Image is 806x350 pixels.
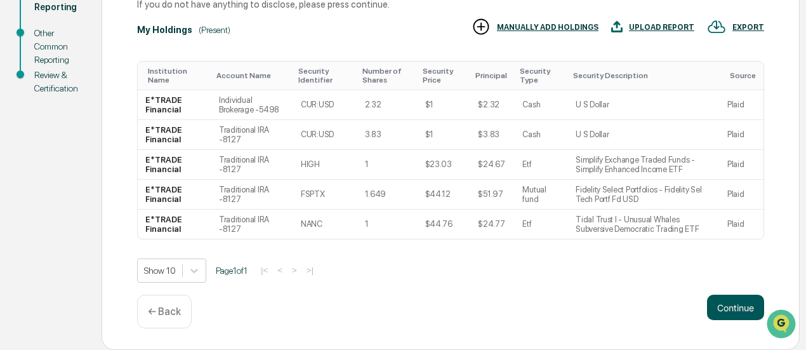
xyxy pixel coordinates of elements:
[732,23,764,32] div: EXPORT
[34,69,81,95] div: Review & Certification
[211,180,293,210] td: Traditional IRA -8127
[357,150,418,180] td: 1
[472,17,491,36] img: MANUALLY ADD HOLDINGS
[138,90,211,120] td: E*TRADE Financial
[199,25,230,35] div: (Present)
[720,90,763,120] td: Plaid
[126,215,154,224] span: Pylon
[470,150,515,180] td: $24.67
[720,120,763,150] td: Plaid
[34,27,81,67] div: Other Common Reporting
[138,210,211,239] td: E*TRADE Financial
[293,150,357,180] td: HIGH
[418,180,471,210] td: $44.12
[720,180,763,210] td: Plaid
[8,178,85,201] a: 🔎Data Lookup
[515,180,568,210] td: Mutual fund
[211,150,293,180] td: Traditional IRA -8127
[475,71,510,80] div: Toggle SortBy
[211,120,293,150] td: Traditional IRA -8127
[470,120,515,150] td: $3.83
[137,25,192,35] div: My Holdings
[362,67,413,84] div: Toggle SortBy
[515,210,568,239] td: Etf
[43,97,208,109] div: Start new chat
[418,90,471,120] td: $1
[216,266,248,276] span: Page 1 of 1
[573,71,715,80] div: Toggle SortBy
[89,214,154,224] a: Powered byPylon
[293,180,357,210] td: FSPTX
[293,210,357,239] td: NANC
[216,71,288,80] div: Toggle SortBy
[720,150,763,180] td: Plaid
[423,67,466,84] div: Toggle SortBy
[357,180,418,210] td: 1.649
[148,67,206,84] div: Toggle SortBy
[765,308,800,342] iframe: Open customer support
[303,265,317,276] button: >|
[87,154,162,177] a: 🗄️Attestations
[8,154,87,177] a: 🖐️Preclearance
[720,210,763,239] td: Plaid
[357,210,418,239] td: 1
[216,100,231,116] button: Start new chat
[138,150,211,180] td: E*TRADE Financial
[293,90,357,120] td: CUR:USD
[298,67,352,84] div: Toggle SortBy
[92,161,102,171] div: 🗄️
[293,120,357,150] td: CUR:USD
[274,265,286,276] button: <
[568,210,720,239] td: Tidal Trust I - Unusual Whales Subversive Democratic Trading ETF
[520,67,563,84] div: Toggle SortBy
[211,90,293,120] td: Individual Brokerage -5498
[105,159,157,172] span: Attestations
[13,26,231,46] p: How can we help?
[629,23,694,32] div: UPLOAD REPORT
[707,295,764,320] button: Continue
[148,306,181,318] p: ← Back
[470,180,515,210] td: $51.97
[568,90,720,120] td: U S Dollar
[470,90,515,120] td: $2.32
[211,210,293,239] td: Traditional IRA -8127
[515,150,568,180] td: Etf
[707,17,726,36] img: EXPORT
[611,17,623,36] img: UPLOAD REPORT
[13,185,23,195] div: 🔎
[13,161,23,171] div: 🖐️
[470,210,515,239] td: $24.77
[43,109,161,119] div: We're available if you need us!
[418,150,471,180] td: $23.03
[357,120,418,150] td: 3.83
[730,71,758,80] div: Toggle SortBy
[418,210,471,239] td: $44.76
[515,90,568,120] td: Cash
[568,150,720,180] td: Simplify Exchange Traded Funds - Simplify Enhanced Income ETF
[25,184,80,196] span: Data Lookup
[257,265,272,276] button: |<
[568,120,720,150] td: U S Dollar
[497,23,598,32] div: MANUALLY ADD HOLDINGS
[418,120,471,150] td: $1
[357,90,418,120] td: 2.32
[25,159,82,172] span: Preclearance
[288,265,301,276] button: >
[568,180,720,210] td: Fidelity Select Portfolios - Fidelity Sel Tech Portf Fd USD
[138,180,211,210] td: E*TRADE Financial
[515,120,568,150] td: Cash
[138,120,211,150] td: E*TRADE Financial
[13,97,36,119] img: 1746055101610-c473b297-6a78-478c-a979-82029cc54cd1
